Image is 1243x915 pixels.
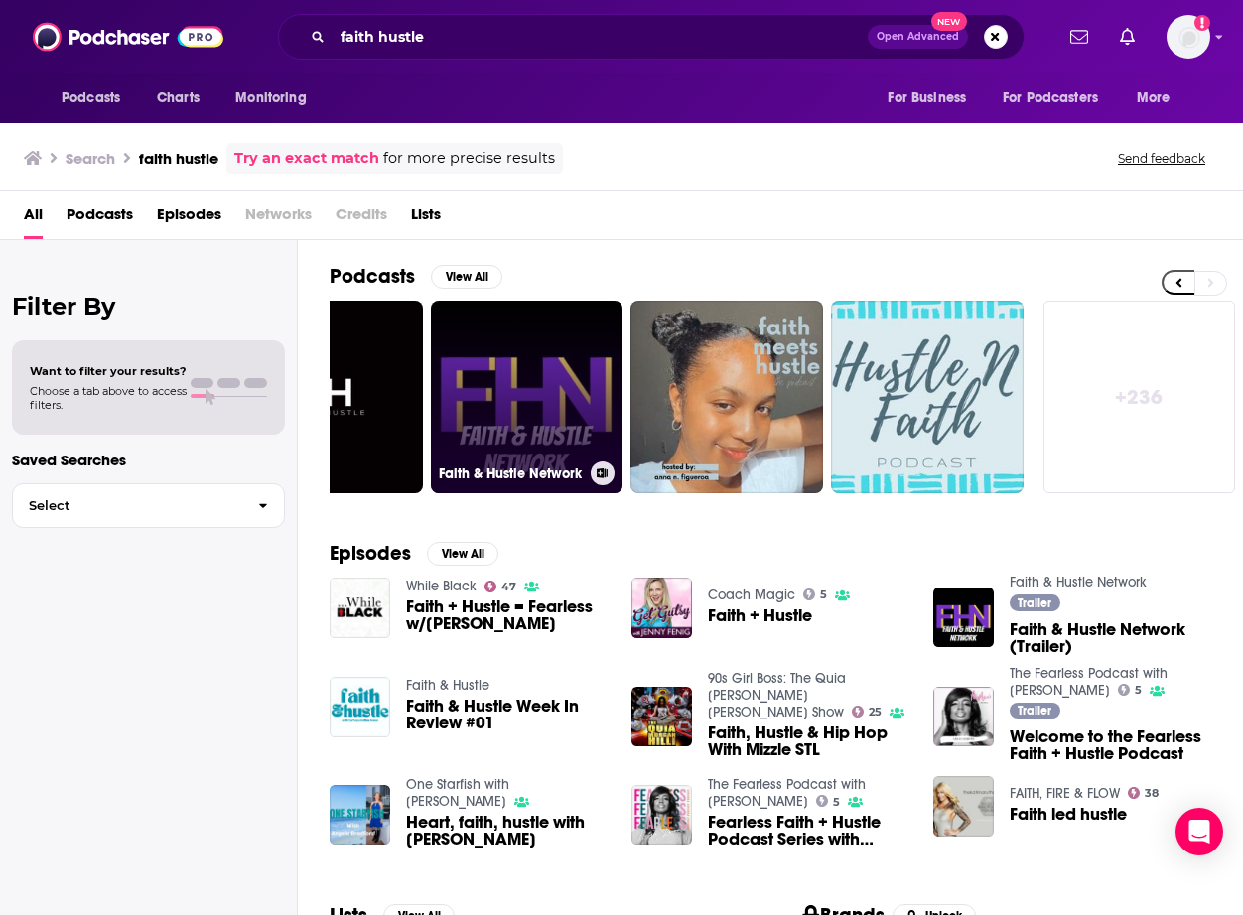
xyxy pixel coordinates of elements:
a: Fearless Faith + Hustle Podcast Series with Arian Simone [631,785,692,846]
span: Trailer [1018,597,1051,609]
span: 38 [1145,789,1159,798]
a: The Fearless Podcast with Arian Simone [708,776,866,810]
span: Podcasts [62,84,120,112]
a: Show notifications dropdown [1062,20,1096,54]
p: Saved Searches [12,451,285,469]
a: 38 [1128,787,1160,799]
span: Trailer [1018,705,1051,717]
a: EpisodesView All [330,541,498,566]
img: Faith, Hustle & Hip Hop With Mizzle STL [631,687,692,747]
span: 5 [820,590,827,599]
a: Welcome to the Fearless Faith + Hustle Podcast [1010,728,1211,762]
a: FAITH, FIRE & FLOW [1010,785,1120,802]
a: Faith & Hustle [406,677,489,694]
a: Fearless Faith + Hustle Podcast Series with Arian Simone [708,814,909,848]
span: Monitoring [235,84,306,112]
a: While Black [406,578,477,594]
input: Search podcasts, credits, & more... [333,21,868,53]
img: Faith + Hustle = Fearless w/Arian Simone [330,578,390,638]
button: Send feedback [1112,150,1211,167]
button: View All [431,265,502,289]
span: Credits [336,198,387,239]
a: 5 [1118,684,1143,696]
button: open menu [874,79,991,117]
img: Faith & Hustle Network (Trailer) [933,588,994,648]
span: 25 [869,708,882,717]
button: Select [12,483,285,528]
button: open menu [48,79,146,117]
button: open menu [1123,79,1195,117]
a: PodcastsView All [330,264,502,289]
a: +236 [1043,301,1236,493]
button: open menu [221,79,332,117]
img: Faith + Hustle [631,578,692,638]
span: For Podcasters [1003,84,1098,112]
div: Search podcasts, credits, & more... [278,14,1025,60]
img: Faith & Hustle Week In Review #01 [330,677,390,737]
button: Open AdvancedNew [868,25,968,49]
a: Faith led hustle [1010,806,1127,823]
span: Want to filter your results? [30,364,187,378]
img: User Profile [1167,15,1210,59]
span: New [931,12,967,31]
img: Heart, faith, hustle with David Whichard [330,785,390,846]
h3: faith hustle [139,149,218,168]
a: 90s Girl Boss: The Quia Morgan Hill Show [708,670,846,720]
button: Show profile menu [1167,15,1210,59]
svg: Add a profile image [1194,15,1210,31]
span: Select [13,499,242,512]
span: Networks [245,198,312,239]
a: One Starfish with Angela Bradford [406,776,509,810]
a: Podcasts [67,198,133,239]
span: Logged in as shcarlos [1167,15,1210,59]
a: Show notifications dropdown [1112,20,1143,54]
a: 5 [803,588,828,600]
a: Faith & Hustle Network [1010,574,1147,590]
a: Lists [411,198,441,239]
h2: Filter By [12,292,285,321]
a: All [24,198,43,239]
span: Faith & Hustle Network (Trailer) [1010,621,1211,655]
a: Faith + Hustle [708,607,812,624]
h3: Faith & Hustle Network [439,465,583,482]
a: Welcome to the Fearless Faith + Hustle Podcast [933,687,994,747]
a: Faith & Hustle Network [431,301,623,493]
a: The Fearless Podcast with Arian Simone [1010,665,1168,699]
span: Choose a tab above to access filters. [30,384,187,412]
span: Faith + Hustle = Fearless w/[PERSON_NAME] [406,598,608,632]
a: Episodes [157,198,221,239]
span: for more precise results [383,147,555,170]
a: Charts [144,79,211,117]
a: Faith, Hustle & Hip Hop With Mizzle STL [708,724,909,758]
button: open menu [990,79,1127,117]
a: 25 [852,706,883,718]
span: Open Advanced [877,32,959,42]
span: 47 [501,583,516,591]
a: Podchaser - Follow, Share and Rate Podcasts [33,18,223,56]
span: For Business [888,84,966,112]
div: Open Intercom Messenger [1175,808,1223,855]
a: 47 [484,581,517,592]
a: Faith & Hustle Week In Review #01 [406,698,608,731]
a: Faith + Hustle = Fearless w/Arian Simone [406,598,608,632]
button: View All [427,542,498,566]
h2: Episodes [330,541,411,566]
a: 5 [816,795,841,807]
img: Faith led hustle [933,776,994,837]
span: 5 [1135,686,1142,695]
